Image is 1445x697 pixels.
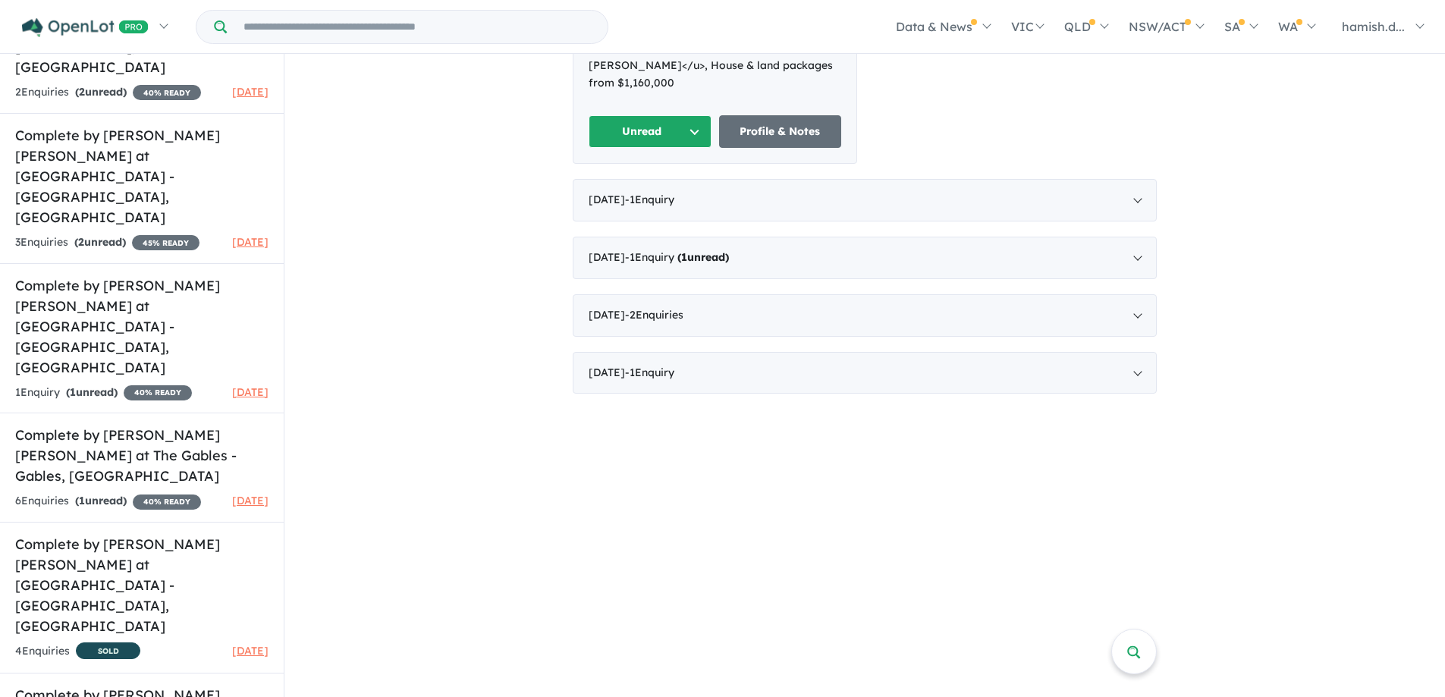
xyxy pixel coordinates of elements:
strong: ( unread) [74,235,126,249]
strong: ( unread) [66,385,118,399]
span: 40 % READY [133,494,201,510]
span: - 1 Enquir y [625,250,729,264]
div: 6 Enquir ies [15,492,201,510]
span: [DATE] [232,85,269,99]
span: SOLD [76,642,140,659]
strong: ( unread) [75,85,127,99]
div: [DATE] [573,352,1157,394]
strong: ( unread) [677,250,729,264]
h5: Complete by [PERSON_NAME] [PERSON_NAME] at [GEOGRAPHIC_DATA] - [GEOGRAPHIC_DATA] , [GEOGRAPHIC_DATA] [15,275,269,378]
span: - 2 Enquir ies [625,308,683,322]
span: hamish.d... [1342,19,1405,34]
div: 2 Enquir ies [15,83,201,102]
span: 1 [70,385,76,399]
div: 1 Enquir y [15,384,192,402]
span: 1 [681,250,687,264]
img: Openlot PRO Logo White [22,18,149,37]
div: 4 Enquir ies [15,642,140,661]
span: 2 [79,85,85,99]
span: - 1 Enquir y [625,193,674,206]
div: [DATE] [573,179,1157,221]
span: 2 [78,235,84,249]
div: 3 Enquir ies [15,234,199,252]
span: 40 % READY [133,85,201,100]
input: Try estate name, suburb, builder or developer [230,11,605,43]
a: Profile & Notes [719,115,842,148]
h5: Complete by [PERSON_NAME] [PERSON_NAME] at The Gables - Gables , [GEOGRAPHIC_DATA] [15,425,269,486]
span: [DATE] [232,644,269,658]
strong: ( unread) [75,494,127,507]
div: [DATE] [573,294,1157,337]
span: 40 % READY [124,385,192,400]
h5: Complete by [PERSON_NAME] [PERSON_NAME] at [GEOGRAPHIC_DATA] - [GEOGRAPHIC_DATA] , [GEOGRAPHIC_DATA] [15,125,269,228]
span: 1 [79,494,85,507]
span: 45 % READY [132,235,199,250]
div: [DATE] [573,237,1157,279]
span: [DATE] [232,235,269,249]
span: [DATE] [232,494,269,507]
span: [DATE] [232,385,269,399]
span: - 1 Enquir y [625,366,674,379]
h5: Complete by [PERSON_NAME] [PERSON_NAME] at [GEOGRAPHIC_DATA] - [GEOGRAPHIC_DATA] , [GEOGRAPHIC_DATA] [15,534,269,636]
button: Unread [589,115,712,148]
